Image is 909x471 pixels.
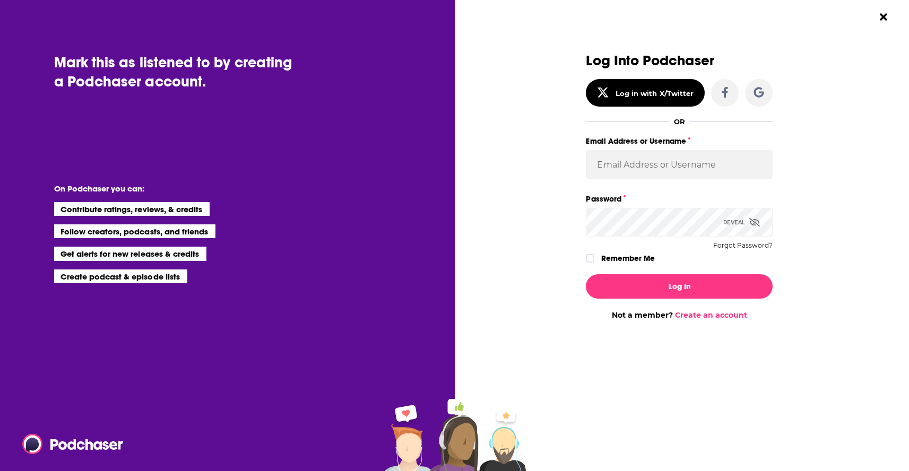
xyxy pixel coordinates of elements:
h3: Log Into Podchaser [586,53,773,68]
button: Close Button [873,7,894,27]
input: Email Address or Username [586,150,773,179]
li: Create podcast & episode lists [54,269,187,283]
div: Mark this as listened to by creating a Podchaser account. [54,53,296,91]
li: Contribute ratings, reviews, & credits [54,202,210,216]
li: Get alerts for new releases & credits [54,247,206,260]
label: Remember Me [601,251,655,265]
label: Email Address or Username [586,134,773,148]
img: Podchaser - Follow, Share and Rate Podcasts [22,434,124,454]
button: Log In [586,274,773,299]
a: Create an account [675,310,747,320]
a: Podchaser - Follow, Share and Rate Podcasts [22,434,116,454]
li: On Podchaser you can: [54,184,266,194]
div: Reveal [723,208,760,237]
div: Log in with X/Twitter [616,89,694,98]
li: Follow creators, podcasts, and friends [54,224,216,238]
div: OR [674,117,685,126]
div: Not a member? [586,310,773,320]
button: Log in with X/Twitter [586,79,705,107]
button: Forgot Password? [713,242,773,249]
label: Password [586,192,773,206]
